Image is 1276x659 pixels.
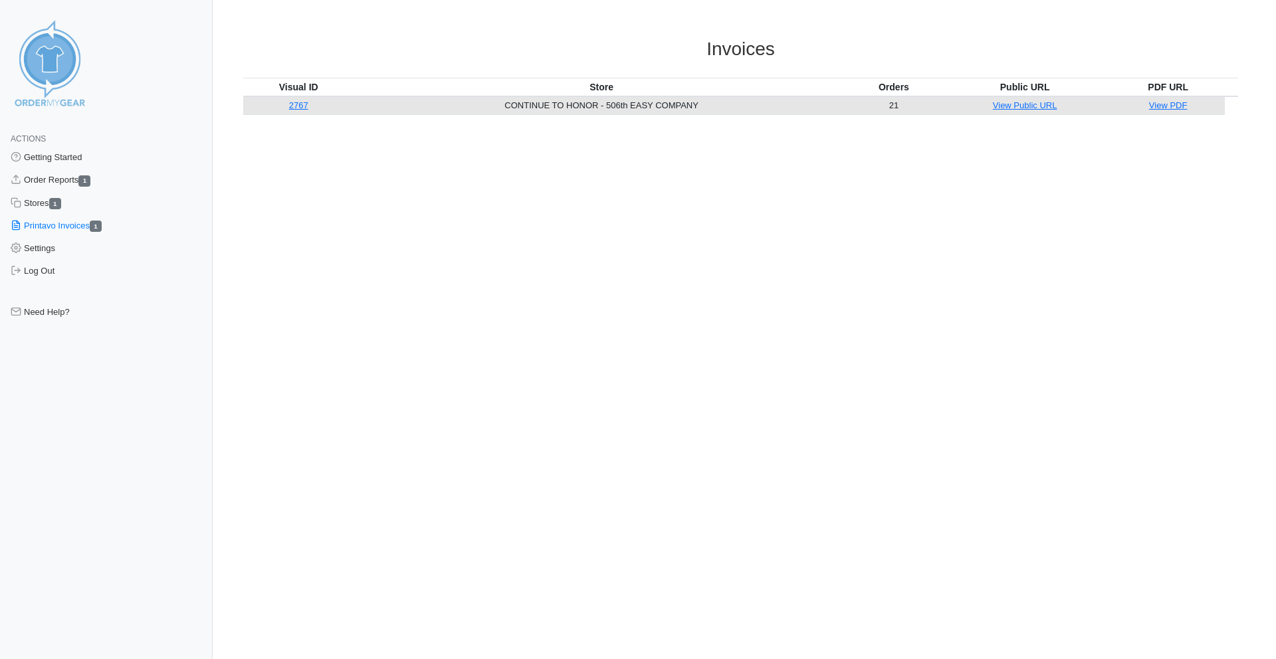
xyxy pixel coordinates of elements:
[354,96,849,115] td: CONTINUE TO HONOR - 506th EASY COMPANY
[354,78,849,96] th: Store
[243,78,354,96] th: Visual ID
[849,96,938,115] td: 21
[78,175,90,187] span: 1
[1111,78,1225,96] th: PDF URL
[993,100,1057,110] a: View Public URL
[11,134,46,143] span: Actions
[90,221,102,232] span: 1
[849,78,938,96] th: Orders
[938,78,1111,96] th: Public URL
[289,100,308,110] a: 2767
[1149,100,1188,110] a: View PDF
[49,198,61,209] span: 1
[243,38,1238,60] h3: Invoices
